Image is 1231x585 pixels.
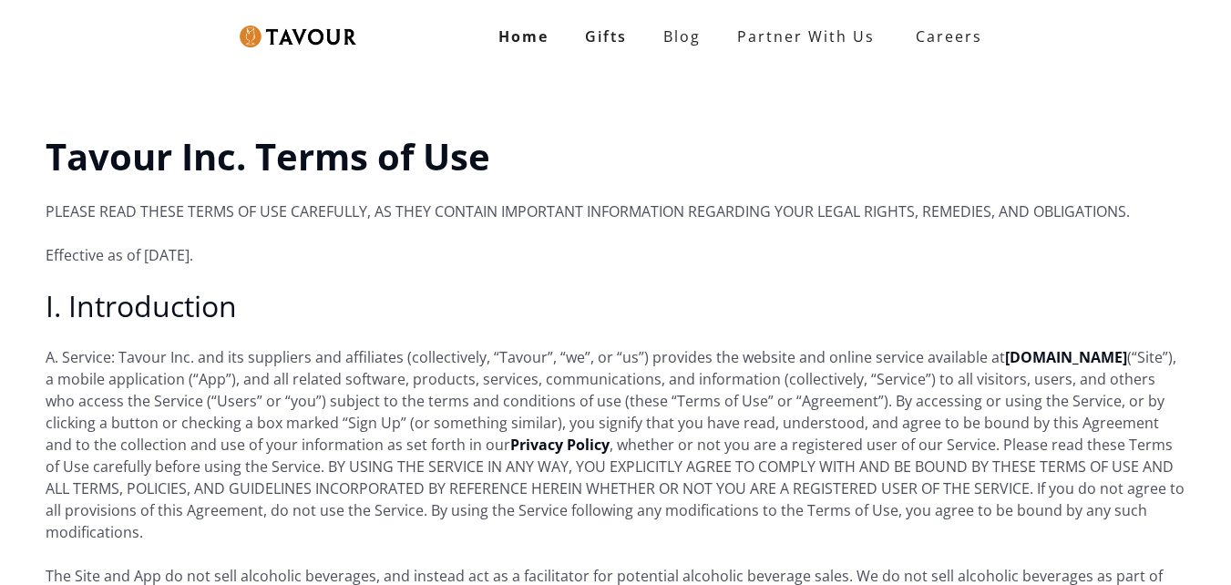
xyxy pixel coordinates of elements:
strong: Careers [916,18,982,55]
a: Careers [893,11,996,62]
a: Blog [645,18,719,55]
p: Effective as of [DATE]. [46,244,1185,266]
a: Privacy Policy [510,435,610,455]
a: [DOMAIN_NAME] [1005,347,1127,367]
h2: I. Introduction [46,288,1185,324]
p: A. Service: Tavour Inc. and its suppliers and affiliates (collectively, “Tavour”, “we”, or “us”) ... [46,346,1185,543]
a: partner with us [719,18,893,55]
a: Gifts [567,18,645,55]
a: Home [480,18,567,55]
strong: Home [498,26,549,46]
strong: Tavour Inc. Terms of Use [46,131,490,181]
p: PLEASE READ THESE TERMS OF USE CAREFULLY, AS THEY CONTAIN IMPORTANT INFORMATION REGARDING YOUR LE... [46,200,1185,222]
